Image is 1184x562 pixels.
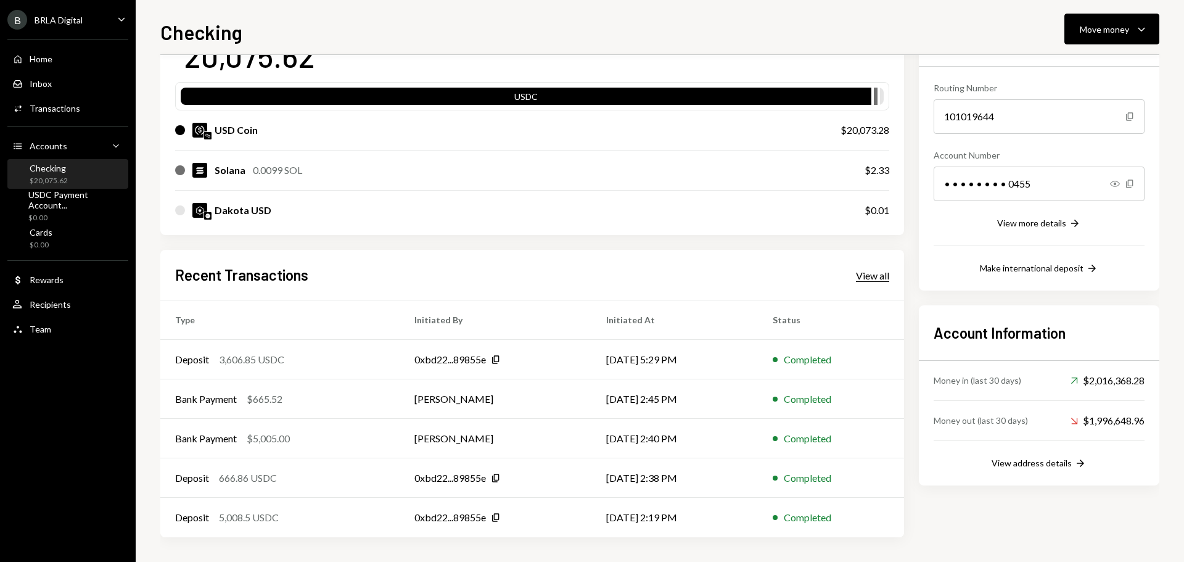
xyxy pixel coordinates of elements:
[997,217,1081,231] button: View more details
[160,300,400,340] th: Type
[192,163,207,178] img: SOL
[591,419,758,458] td: [DATE] 2:40 PM
[7,268,128,291] a: Rewards
[253,163,302,178] div: 0.0099 SOL
[992,458,1072,468] div: View address details
[7,223,128,253] a: Cards$0.00
[30,176,68,186] div: $20,075.62
[247,392,282,407] div: $665.52
[30,103,80,114] div: Transactions
[175,265,308,285] h2: Recent Transactions
[30,275,64,285] div: Rewards
[1064,14,1159,44] button: Move money
[7,72,128,94] a: Inbox
[175,392,237,407] div: Bank Payment
[1071,373,1145,388] div: $2,016,368.28
[784,431,831,446] div: Completed
[934,323,1145,343] h2: Account Information
[192,123,207,138] img: USDC
[7,10,27,30] div: B
[192,203,207,218] img: DKUSD
[414,471,486,486] div: 0xbd22...89855e
[7,97,128,119] a: Transactions
[934,81,1145,94] div: Routing Number
[997,218,1066,228] div: View more details
[400,419,591,458] td: [PERSON_NAME]
[184,36,315,75] div: 20,075.62
[980,263,1083,273] div: Make international deposit
[414,352,486,367] div: 0xbd22...89855e
[30,240,52,250] div: $0.00
[758,300,904,340] th: Status
[591,379,758,419] td: [DATE] 2:45 PM
[160,20,242,44] h1: Checking
[175,510,209,525] div: Deposit
[7,159,128,189] a: Checking$20,075.62
[30,227,52,238] div: Cards
[7,191,128,221] a: USDC Payment Account...$0.00
[784,510,831,525] div: Completed
[992,457,1087,471] button: View address details
[204,132,212,139] img: polygon-mainnet
[7,134,128,157] a: Accounts
[591,300,758,340] th: Initiated At
[219,471,277,486] div: 666.86 USDC
[30,78,52,89] div: Inbox
[204,212,212,220] img: base-mainnet
[219,352,284,367] div: 3,606.85 USDC
[35,15,83,25] div: BRLA Digital
[934,167,1145,201] div: • • • • • • • • 0455
[30,324,51,334] div: Team
[414,510,486,525] div: 0xbd22...89855e
[219,510,279,525] div: 5,008.5 USDC
[934,149,1145,162] div: Account Number
[30,141,67,151] div: Accounts
[784,471,831,486] div: Completed
[175,471,209,486] div: Deposit
[841,123,889,138] div: $20,073.28
[934,99,1145,134] div: 101019644
[28,189,123,210] div: USDC Payment Account...
[215,163,245,178] div: Solana
[181,90,871,107] div: USDC
[215,123,258,138] div: USD Coin
[934,414,1028,427] div: Money out (last 30 days)
[400,300,591,340] th: Initiated By
[30,163,68,173] div: Checking
[30,54,52,64] div: Home
[28,213,123,223] div: $0.00
[865,163,889,178] div: $2.33
[400,379,591,419] td: [PERSON_NAME]
[1071,413,1145,428] div: $1,996,648.96
[175,431,237,446] div: Bank Payment
[7,48,128,70] a: Home
[980,262,1098,276] button: Make international deposit
[1080,23,1129,36] div: Move money
[934,374,1021,387] div: Money in (last 30 days)
[7,318,128,340] a: Team
[856,268,889,282] a: View all
[215,203,271,218] div: Dakota USD
[591,458,758,498] td: [DATE] 2:38 PM
[175,352,209,367] div: Deposit
[856,270,889,282] div: View all
[784,392,831,407] div: Completed
[591,340,758,379] td: [DATE] 5:29 PM
[784,352,831,367] div: Completed
[7,293,128,315] a: Recipients
[30,299,71,310] div: Recipients
[247,431,290,446] div: $5,005.00
[591,498,758,537] td: [DATE] 2:19 PM
[865,203,889,218] div: $0.01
